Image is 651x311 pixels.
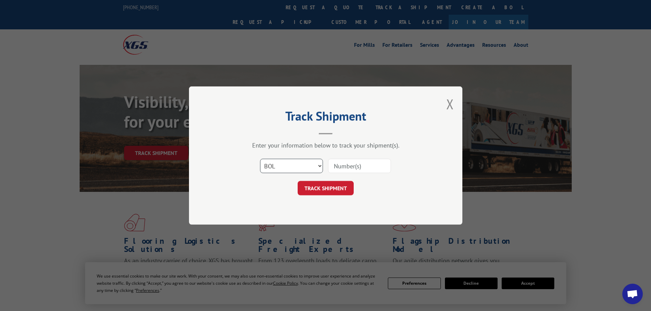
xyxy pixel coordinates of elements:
div: Open chat [622,284,643,304]
h2: Track Shipment [223,111,428,124]
input: Number(s) [328,159,391,173]
button: TRACK SHIPMENT [298,181,354,195]
button: Close modal [446,95,454,113]
div: Enter your information below to track your shipment(s). [223,141,428,149]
